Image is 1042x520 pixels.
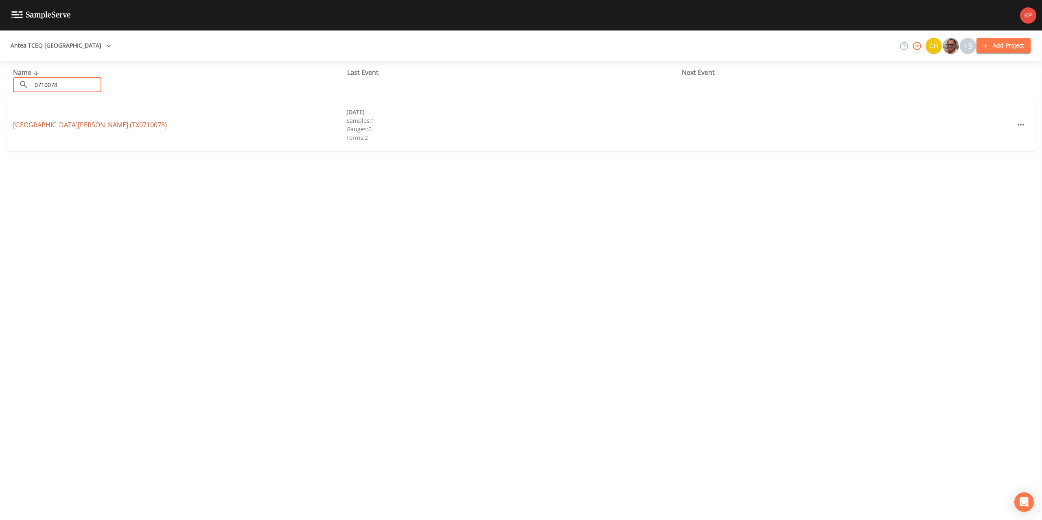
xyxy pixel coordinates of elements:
[346,116,680,125] div: Samples: 1
[682,67,1016,77] div: Next Event
[13,120,167,129] a: [GEOGRAPHIC_DATA][PERSON_NAME] (TX0710078)
[1020,7,1036,24] img: bfb79f8bb3f9c089c8282ca9eb011383
[346,108,680,116] div: [DATE]
[11,11,71,19] img: logo
[347,67,681,77] div: Last Event
[7,38,114,53] button: Antea TCEQ [GEOGRAPHIC_DATA]
[13,68,41,77] span: Name
[976,38,1031,53] button: Add Project
[926,38,942,54] img: c74b8b8b1c7a9d34f67c5e0ca157ed15
[346,125,680,133] div: Gauges: 0
[943,38,959,54] img: e2d790fa78825a4bb76dcb6ab311d44c
[942,38,959,54] div: Mike Franklin
[925,38,942,54] div: Charles Medina
[32,77,101,92] input: Search Projects
[960,38,976,54] div: +5
[346,133,680,142] div: Forms: 2
[1014,492,1034,512] div: Open Intercom Messenger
